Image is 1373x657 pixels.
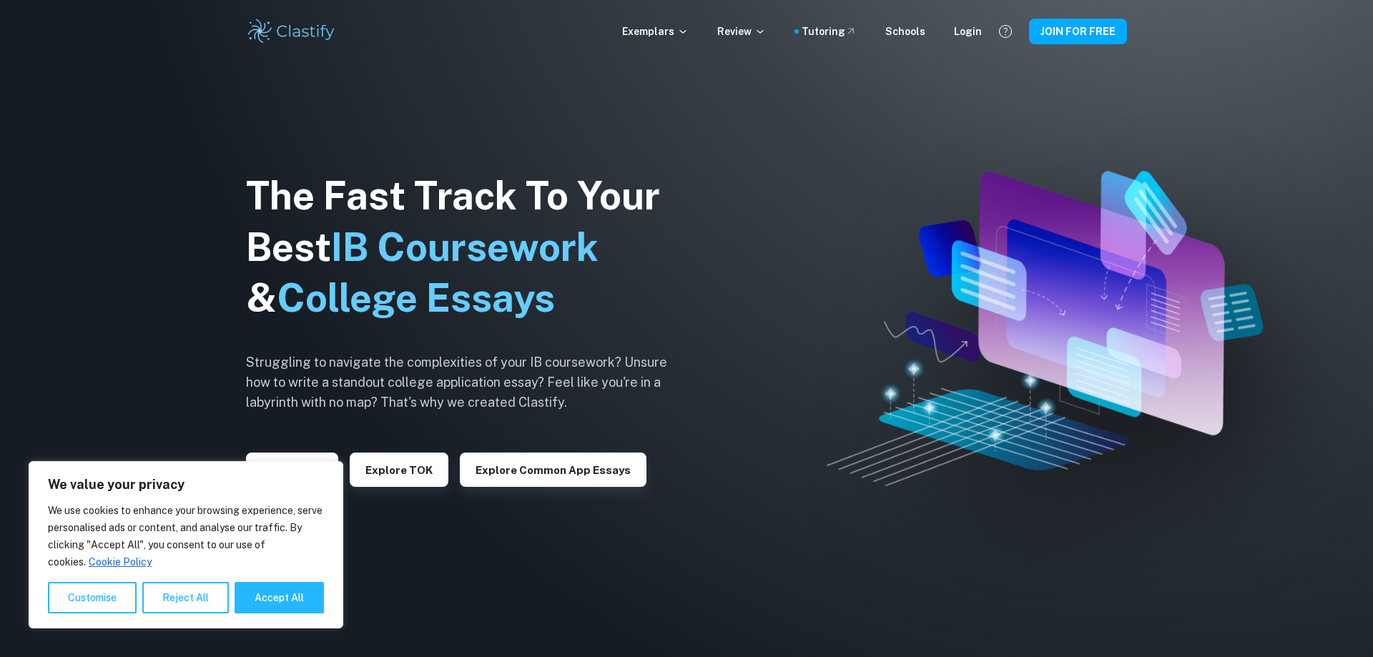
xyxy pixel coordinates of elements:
button: Help and Feedback [993,19,1018,44]
img: Clastify hero [827,171,1263,486]
a: Cookie Policy [88,555,152,568]
p: Review [717,24,766,39]
button: JOIN FOR FREE [1029,19,1127,44]
button: Explore TOK [350,453,448,487]
a: Login [954,24,982,39]
span: IB Coursework [331,224,599,270]
button: Explore Common App essays [460,453,646,487]
div: We value your privacy [29,461,343,628]
button: Customise [48,582,137,613]
a: Explore TOK [350,463,448,476]
a: Explore Common App essays [460,463,646,476]
a: Tutoring [802,24,857,39]
h6: Struggling to navigate the complexities of your IB coursework? Unsure how to write a standout col... [246,352,689,413]
button: Accept All [235,582,324,613]
img: Clastify logo [246,17,337,46]
p: We use cookies to enhance your browsing experience, serve personalised ads or content, and analys... [48,502,324,570]
h1: The Fast Track To Your Best & [246,170,689,325]
p: Exemplars [622,24,689,39]
button: Reject All [142,582,229,613]
span: College Essays [277,275,555,320]
a: Schools [885,24,925,39]
button: Explore IAs [246,453,338,487]
p: We value your privacy [48,476,324,493]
